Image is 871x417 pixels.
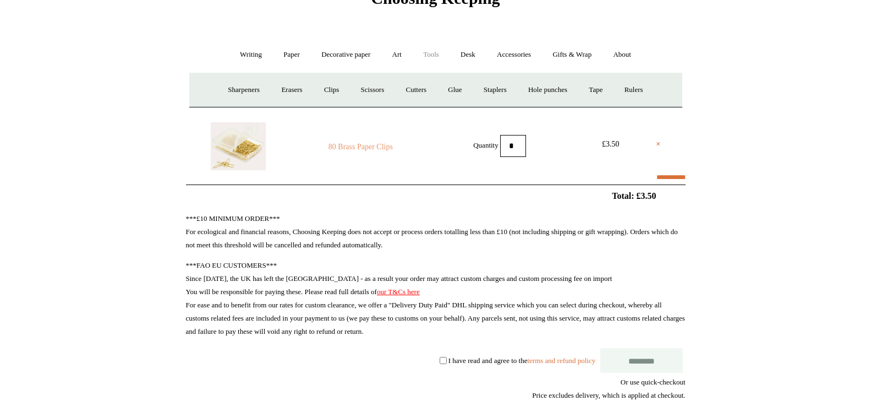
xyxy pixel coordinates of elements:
a: Clips [314,75,349,105]
a: Decorative paper [311,40,380,69]
img: 80 Brass Paper Clips [211,122,266,170]
a: Glue [438,75,472,105]
a: Tools [413,40,449,69]
a: Sharpeners [218,75,270,105]
a: Hole punches [518,75,577,105]
a: terms and refund policy [527,356,595,365]
a: Writing [230,40,272,69]
a: Cutters [396,75,436,105]
h2: Total: £3.50 [161,191,711,201]
a: Tape [579,75,612,105]
div: Price excludes delivery, which is applied at checkout. [186,389,686,402]
a: Art [382,40,412,69]
label: Quantity [473,141,499,149]
a: Rulers [615,75,653,105]
a: Accessories [487,40,541,69]
a: our T&Cs here [377,288,420,296]
a: Staplers [474,75,517,105]
div: Or use quick-checkout [186,376,686,402]
a: Desk [451,40,485,69]
p: ***FAO EU CUSTOMERS*** Since [DATE], the UK has left the [GEOGRAPHIC_DATA] - as a result your ord... [186,259,686,338]
a: Erasers [271,75,312,105]
a: About [603,40,641,69]
a: × [656,138,660,151]
a: Scissors [351,75,395,105]
label: I have read and agree to the [448,356,595,365]
a: 80 Brass Paper Clips [286,140,435,154]
a: Gifts & Wrap [543,40,601,69]
div: £3.50 [586,138,636,151]
a: Paper [273,40,310,69]
p: ***£10 MINIMUM ORDER*** For ecological and financial reasons, Choosing Keeping does not accept or... [186,212,686,252]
